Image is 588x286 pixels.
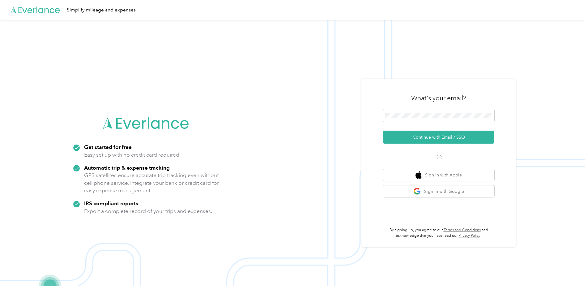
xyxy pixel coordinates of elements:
p: Export a complete record of your trips and expenses. [84,207,212,215]
span: OR [428,154,450,160]
img: apple logo [415,171,422,179]
strong: IRS compliant reports [84,200,138,206]
strong: Automatic trip & expense tracking [84,164,170,171]
p: By signing up, you agree to our and acknowledge that you have read our . [383,227,494,238]
p: Easy set up with no credit card required [84,151,179,159]
button: apple logoSign in with Apple [383,169,494,181]
button: Continue with Email / SSO [383,131,494,144]
strong: Get started for free [84,144,132,150]
a: Privacy Policy [458,233,480,238]
a: Terms and Conditions [444,228,481,232]
button: google logoSign in with Google [383,185,494,197]
div: Simplify mileage and expenses [67,6,136,14]
img: google logo [413,188,421,195]
iframe: Everlance-gr Chat Button Frame [553,251,588,286]
p: GPS satellites ensure accurate trip tracking even without cell phone service. Integrate your bank... [84,171,219,194]
h3: What's your email? [411,94,466,102]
